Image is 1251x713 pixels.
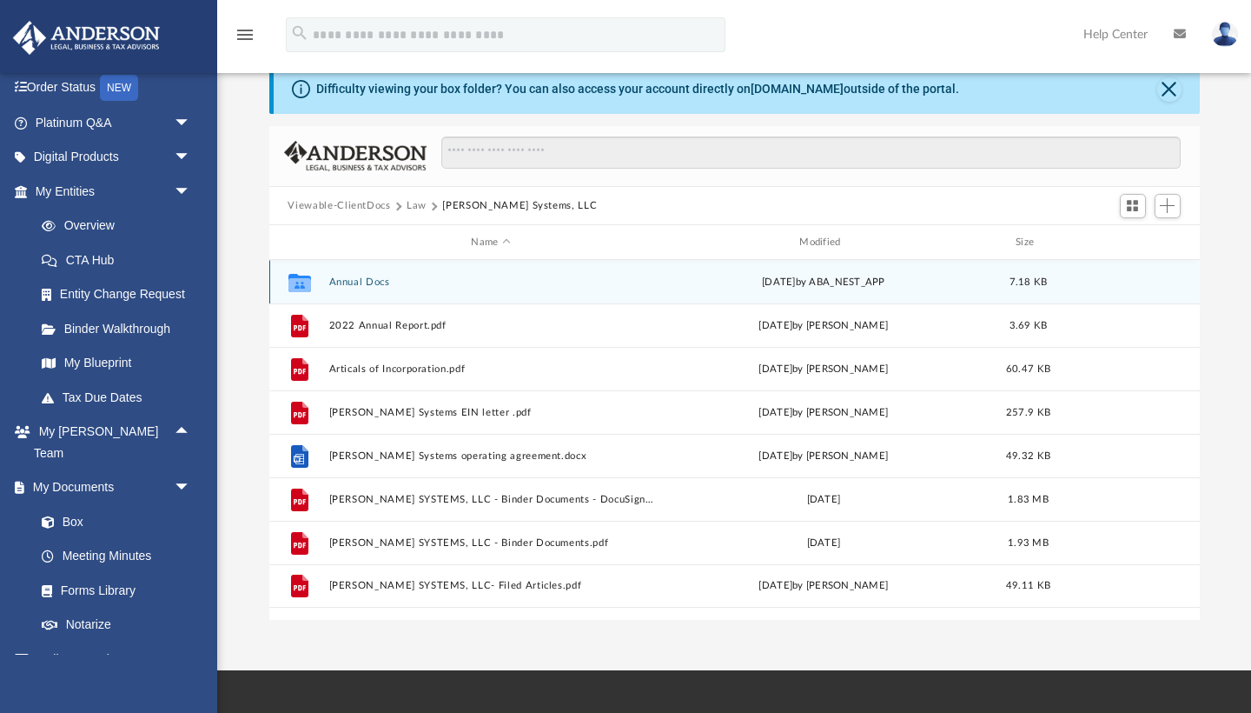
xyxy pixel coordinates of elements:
a: Binder Walkthrough [24,311,217,346]
i: search [290,23,309,43]
span: 60.47 KB [1005,364,1049,374]
div: id [276,235,320,250]
span: 49.32 KB [1005,451,1049,461]
div: Modified [660,235,985,250]
div: Size [993,235,1062,250]
div: [DATE] by [PERSON_NAME] [661,362,986,377]
button: [PERSON_NAME] SYSTEMS, LLC - Binder Documents.pdf [328,537,653,549]
button: Add [1155,194,1181,218]
a: Entity Change Request [24,277,217,312]
span: 3.69 KB [1009,321,1047,330]
span: 1.93 MB [1008,538,1049,548]
div: [DATE] [661,492,986,508]
div: Name [328,235,652,250]
button: Articals of Incorporation.pdf [328,363,653,375]
button: Annual Docs [328,277,653,288]
button: [PERSON_NAME] SYSTEMS, LLC - Binder Documents - DocuSigned.pdf [328,494,653,505]
div: Difficulty viewing your box folder? You can also access your account directly on outside of the p... [316,80,959,98]
button: Switch to Grid View [1120,194,1146,218]
span: 1.83 MB [1008,495,1049,504]
a: [DOMAIN_NAME] [751,82,844,96]
a: My Documentsarrow_drop_down [12,470,208,505]
button: Close [1157,77,1181,102]
span: arrow_drop_down [174,642,208,677]
a: Meeting Minutes [24,539,208,574]
a: Box [24,504,200,539]
div: NEW [100,75,138,101]
a: My Blueprint [24,346,208,381]
div: [DATE] by [PERSON_NAME] [661,405,986,421]
a: My [PERSON_NAME] Teamarrow_drop_up [12,415,208,470]
div: [DATE] by ABA_NEST_APP [661,275,986,290]
span: arrow_drop_down [174,105,208,141]
div: [DATE] by [PERSON_NAME] [661,318,986,334]
span: arrow_drop_down [174,174,208,210]
img: User Pic [1212,22,1238,47]
div: id [1070,235,1192,250]
a: Digital Productsarrow_drop_down [12,140,217,175]
a: Notarize [24,608,208,643]
a: CTA Hub [24,243,217,277]
button: [PERSON_NAME] SYSTEMS, LLC- Filed Articles.pdf [328,581,653,592]
span: 7.18 KB [1009,277,1047,287]
span: 49.11 KB [1005,581,1049,590]
i: menu [235,24,255,45]
a: Platinum Q&Aarrow_drop_down [12,105,217,140]
a: Online Learningarrow_drop_down [12,642,208,676]
a: Order StatusNEW [12,70,217,106]
span: 257.9 KB [1005,408,1049,417]
button: [PERSON_NAME] Systems operating agreement.docx [328,450,653,462]
div: grid [269,260,1200,621]
div: [DATE] [661,536,986,551]
div: [DATE] by [PERSON_NAME] [661,578,986,594]
a: Tax Due Dates [24,380,217,415]
span: arrow_drop_down [174,470,208,506]
button: Law [407,198,427,214]
a: My Entitiesarrow_drop_down [12,174,217,209]
span: arrow_drop_down [174,140,208,176]
button: Viewable-ClientDocs [288,198,390,214]
img: Anderson Advisors Platinum Portal [8,21,165,55]
a: Overview [24,209,217,243]
div: [DATE] by [PERSON_NAME] [661,449,986,464]
button: 2022 Annual Report.pdf [328,320,653,331]
a: Forms Library [24,573,200,608]
a: menu [235,33,255,45]
input: Search files and folders [441,137,1180,170]
button: [PERSON_NAME] Systems EIN letter .pdf [328,407,653,418]
span: arrow_drop_up [174,415,208,450]
button: [PERSON_NAME] Systems, LLC [442,198,597,214]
